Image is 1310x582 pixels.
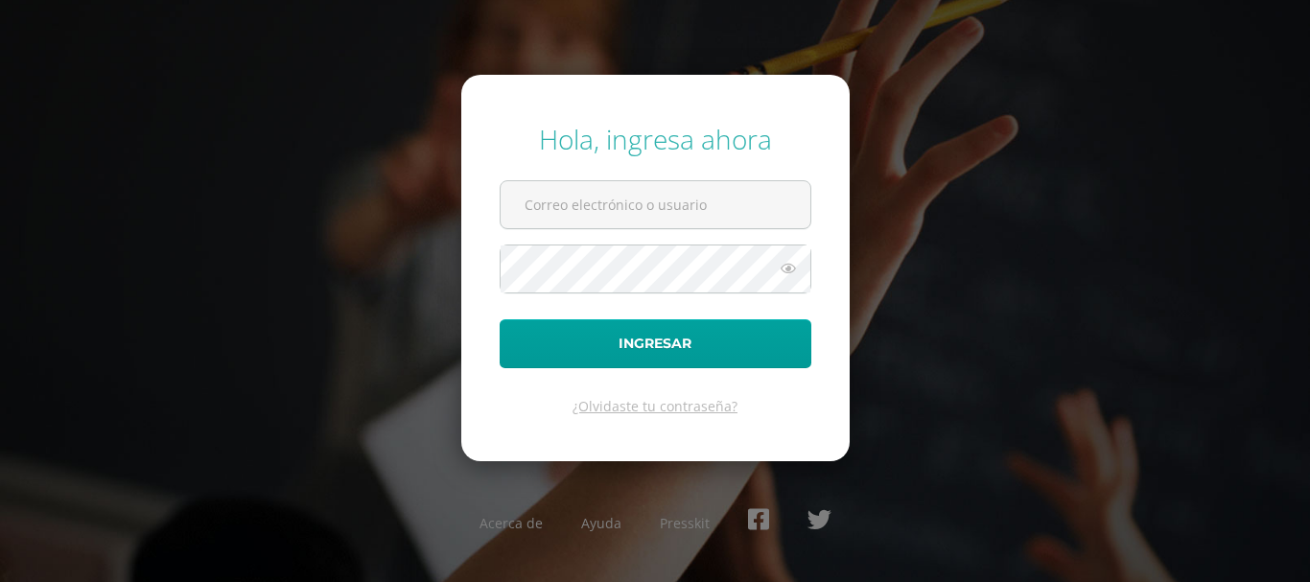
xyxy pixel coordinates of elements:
[501,181,810,228] input: Correo electrónico o usuario
[660,514,710,532] a: Presskit
[500,121,811,157] div: Hola, ingresa ahora
[573,397,737,415] a: ¿Olvidaste tu contraseña?
[480,514,543,532] a: Acerca de
[500,319,811,368] button: Ingresar
[581,514,621,532] a: Ayuda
